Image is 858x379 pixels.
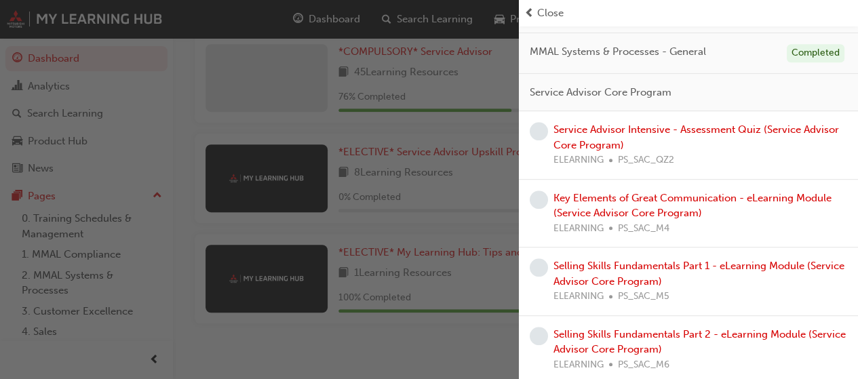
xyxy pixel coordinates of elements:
span: PS_SAC_M4 [618,221,669,237]
div: Completed [787,44,844,62]
span: learningRecordVerb_NONE-icon [530,122,548,140]
span: PS_SAC_M5 [618,289,669,304]
a: Service Advisor Intensive - Assessment Quiz (Service Advisor Core Program) [553,123,839,151]
span: ELEARNING [553,221,604,237]
span: PS_SAC_QZ2 [618,153,674,168]
span: prev-icon [524,5,534,21]
span: ELEARNING [553,153,604,168]
span: Close [537,5,564,21]
span: learningRecordVerb_NONE-icon [530,258,548,277]
span: MMAL Systems & Processes - General [530,44,706,60]
a: Selling Skills Fundamentals Part 2 - eLearning Module (Service Advisor Core Program) [553,328,846,356]
span: learningRecordVerb_NONE-icon [530,191,548,209]
a: Key Elements of Great Communication - eLearning Module (Service Advisor Core Program) [553,192,832,220]
a: Selling Skills Fundamentals Part 1 - eLearning Module (Service Advisor Core Program) [553,260,844,287]
span: ELEARNING [553,289,604,304]
span: learningRecordVerb_NONE-icon [530,327,548,345]
span: Service Advisor Core Program [530,85,671,100]
span: ELEARNING [553,357,604,373]
span: PS_SAC_M6 [618,357,669,373]
button: prev-iconClose [524,5,853,21]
